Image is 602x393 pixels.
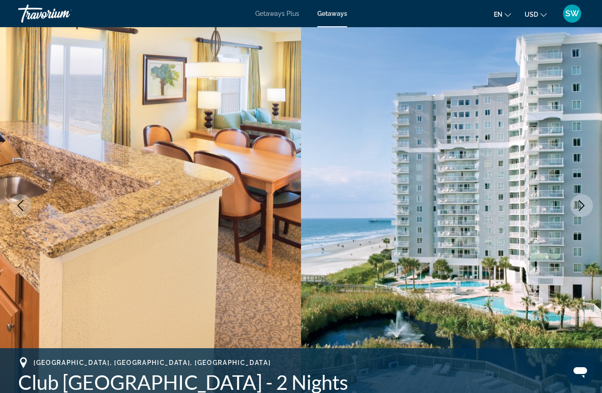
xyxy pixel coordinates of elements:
button: Change currency [525,8,547,21]
a: Getaways [317,10,347,17]
a: Getaways Plus [255,10,299,17]
iframe: Button to launch messaging window [566,357,595,386]
span: SW [565,9,579,18]
button: User Menu [560,4,584,23]
button: Next image [570,194,593,217]
button: Change language [494,8,511,21]
span: [GEOGRAPHIC_DATA], [GEOGRAPHIC_DATA], [GEOGRAPHIC_DATA] [33,359,271,366]
button: Previous image [9,194,32,217]
span: USD [525,11,538,18]
span: en [494,11,502,18]
a: Travorium [18,2,109,25]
